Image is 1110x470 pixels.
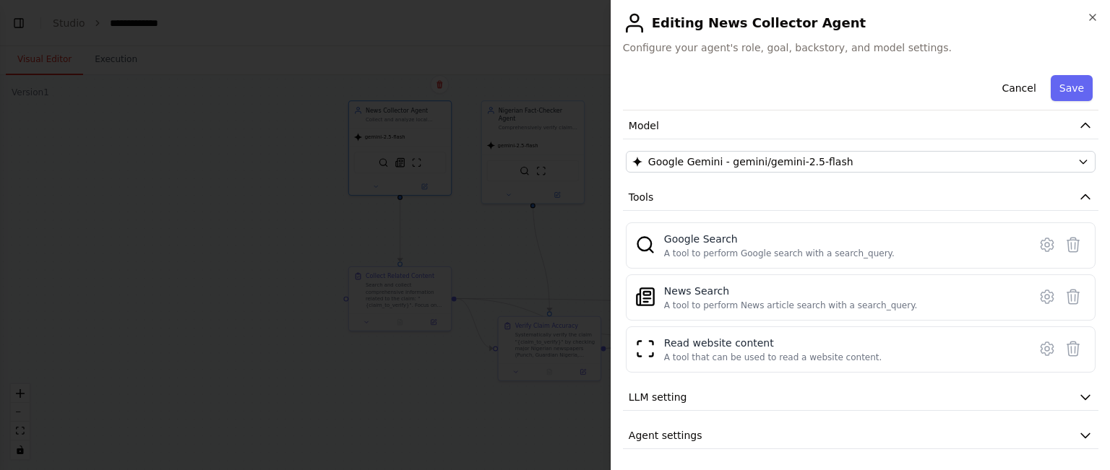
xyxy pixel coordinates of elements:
button: Delete tool [1060,284,1086,310]
h2: Editing News Collector Agent [623,12,1098,35]
button: LLM setting [623,384,1098,411]
div: Read website content [664,336,882,350]
div: News Search [664,284,918,298]
span: Configure your agent's role, goal, backstory, and model settings. [623,40,1098,55]
span: Google Gemini - gemini/gemini-2.5-flash [648,155,853,169]
span: Model [629,118,659,133]
img: SerplyWebSearchTool [635,235,655,255]
img: ScrapeWebsiteTool [635,339,655,359]
span: LLM setting [629,390,687,404]
button: Model [623,113,1098,139]
button: Configure tool [1034,336,1060,362]
div: A tool that can be used to read a website content. [664,352,882,363]
button: Save [1051,75,1093,101]
div: A tool to perform Google search with a search_query. [664,248,895,259]
span: Tools [629,190,654,204]
button: Configure tool [1034,284,1060,310]
button: Cancel [993,75,1044,101]
button: Tools [623,184,1098,211]
button: Agent settings [623,422,1098,449]
button: Configure tool [1034,232,1060,258]
button: Delete tool [1060,336,1086,362]
img: SerplyNewsSearchTool [635,287,655,307]
div: Google Search [664,232,895,246]
span: Agent settings [629,428,702,443]
div: A tool to perform News article search with a search_query. [664,300,918,311]
button: Delete tool [1060,232,1086,258]
button: Google Gemini - gemini/gemini-2.5-flash [626,151,1096,173]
